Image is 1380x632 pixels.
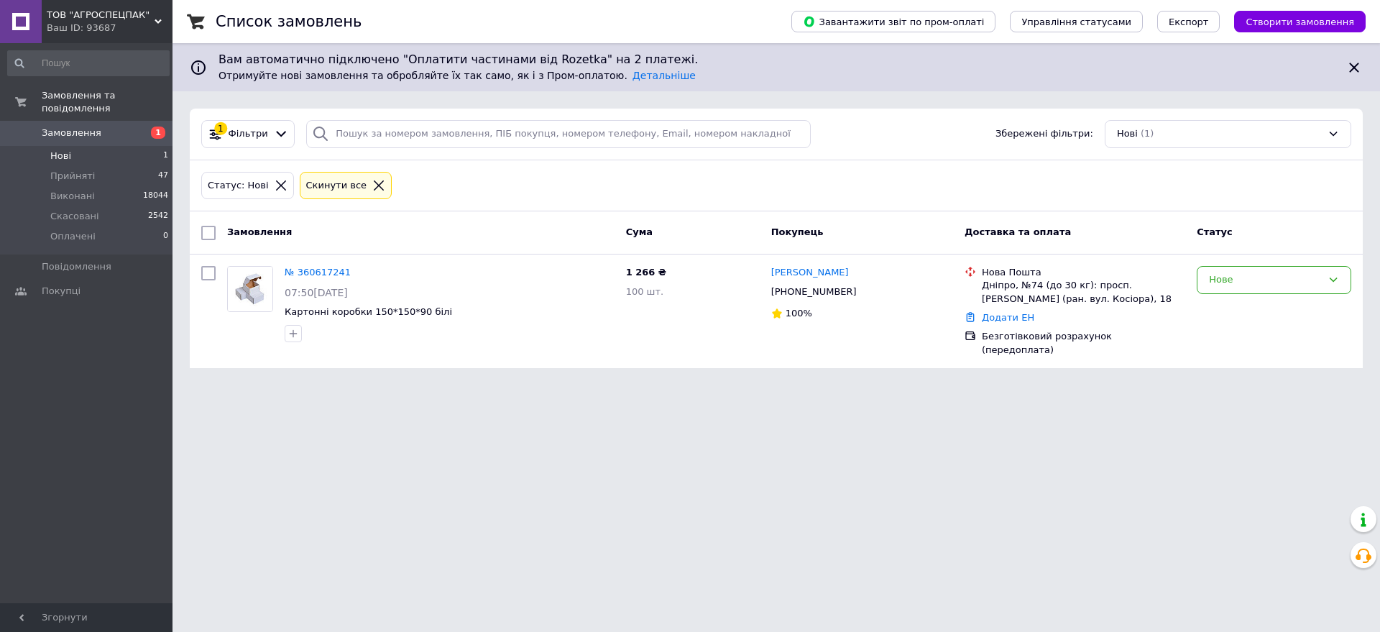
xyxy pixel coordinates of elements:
[7,50,170,76] input: Пошук
[42,89,172,115] span: Замовлення та повідомлення
[1220,16,1366,27] a: Створити замовлення
[143,190,168,203] span: 18044
[47,22,172,35] div: Ваш ID: 93687
[626,286,664,297] span: 100 шт.
[1157,11,1220,32] button: Експорт
[158,170,168,183] span: 47
[626,267,666,278] span: 1 266 ₴
[1117,127,1138,141] span: Нові
[50,190,95,203] span: Виконані
[982,279,1185,305] div: Дніпро, №74 (до 30 кг): просп. [PERSON_NAME] (ран. вул. Косіора), 18
[965,226,1071,237] span: Доставка та оплата
[47,9,155,22] span: ТОВ "АГРОСПЕЦПАК"
[205,178,272,193] div: Статус: Нові
[218,70,696,81] span: Отримуйте нові замовлення та обробляйте їх так само, як і з Пром-оплатою.
[768,283,860,301] div: [PHONE_NUMBER]
[151,127,165,139] span: 1
[1141,128,1154,139] span: (1)
[50,230,96,243] span: Оплачені
[42,285,80,298] span: Покупці
[303,178,370,193] div: Cкинути все
[982,330,1185,356] div: Безготівковий розрахунок (передоплата)
[771,226,824,237] span: Покупець
[50,150,71,162] span: Нові
[163,230,168,243] span: 0
[1209,273,1322,288] div: Нове
[228,267,272,311] img: Фото товару
[791,11,995,32] button: Завантажити звіт по пром-оплаті
[1246,17,1354,27] span: Створити замовлення
[803,15,984,28] span: Завантажити звіт по пром-оплаті
[632,70,696,81] a: Детальніше
[218,52,1334,68] span: Вам автоматично підключено "Оплатити частинами від Rozetka" на 2 платежі.
[1021,17,1131,27] span: Управління статусами
[227,266,273,312] a: Фото товару
[216,13,362,30] h1: Список замовлень
[1169,17,1209,27] span: Експорт
[285,306,452,317] a: Картонні коробки 150*150*90 білі
[995,127,1093,141] span: Збережені фільтри:
[1234,11,1366,32] button: Створити замовлення
[982,312,1034,323] a: Додати ЕН
[50,210,99,223] span: Скасовані
[771,266,849,280] a: [PERSON_NAME]
[1010,11,1143,32] button: Управління статусами
[50,170,95,183] span: Прийняті
[214,122,227,135] div: 1
[227,226,292,237] span: Замовлення
[163,150,168,162] span: 1
[626,226,653,237] span: Cума
[982,266,1185,279] div: Нова Пошта
[285,267,351,278] a: № 360617241
[285,287,348,298] span: 07:50[DATE]
[42,127,101,139] span: Замовлення
[148,210,168,223] span: 2542
[42,260,111,273] span: Повідомлення
[1197,226,1233,237] span: Статус
[229,127,268,141] span: Фільтри
[786,308,812,319] span: 100%
[306,120,811,148] input: Пошук за номером замовлення, ПІБ покупця, номером телефону, Email, номером накладної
